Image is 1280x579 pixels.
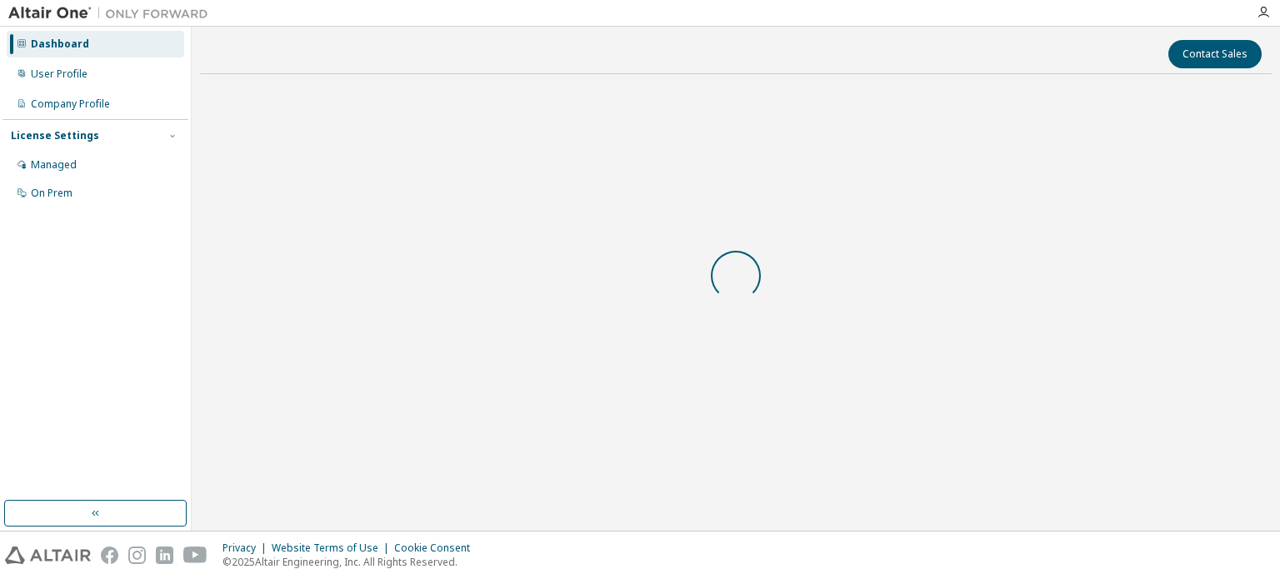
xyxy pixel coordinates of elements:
[272,542,394,555] div: Website Terms of Use
[1168,40,1262,68] button: Contact Sales
[222,542,272,555] div: Privacy
[156,547,173,564] img: linkedin.svg
[31,37,89,51] div: Dashboard
[128,547,146,564] img: instagram.svg
[394,542,480,555] div: Cookie Consent
[31,67,87,81] div: User Profile
[5,547,91,564] img: altair_logo.svg
[101,547,118,564] img: facebook.svg
[31,158,77,172] div: Managed
[31,97,110,111] div: Company Profile
[183,547,207,564] img: youtube.svg
[8,5,217,22] img: Altair One
[31,187,72,200] div: On Prem
[11,129,99,142] div: License Settings
[222,555,480,569] p: © 2025 Altair Engineering, Inc. All Rights Reserved.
